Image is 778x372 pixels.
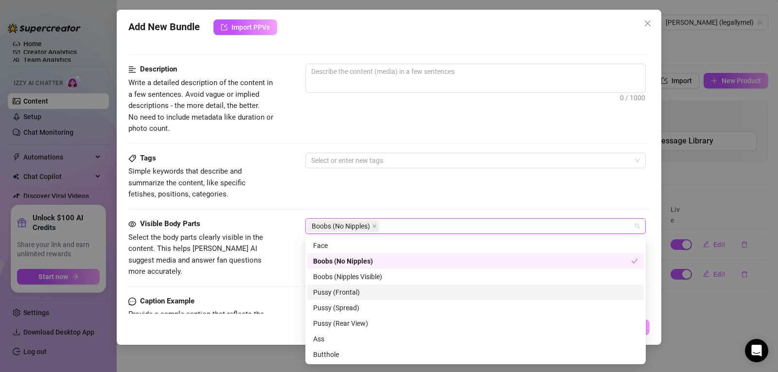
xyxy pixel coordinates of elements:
div: Pussy (Rear View) [313,318,638,329]
div: Pussy (Frontal) [313,287,638,298]
span: Import PPVs [231,23,270,31]
span: Provide a sample caption that reflects the exact style you'd use in a chatting session. This is y... [128,310,270,353]
div: Pussy (Frontal) [307,284,644,300]
div: Boobs (Nipples Visible) [313,271,638,282]
span: Add New Bundle [128,19,200,35]
span: Simple keywords that describe and summarize the content, like specific fetishes, positions, categ... [128,167,246,198]
div: Boobs (No Nipples) [307,253,644,269]
button: Close [640,16,655,31]
strong: Tags [140,154,156,162]
strong: Visible Body Parts [140,219,200,228]
div: Face [313,240,638,251]
div: Pussy (Rear View) [307,316,644,331]
div: Butthole [307,347,644,362]
span: eye [128,220,136,228]
div: Butthole [313,349,638,360]
span: check [631,258,638,265]
div: Ass [313,334,638,344]
div: Pussy (Spread) [313,302,638,313]
span: close [644,19,652,27]
div: Boobs (Nipples Visible) [307,269,644,284]
span: Boobs (No Nipples) [312,221,370,231]
span: Write a detailed description of the content in a few sentences. Avoid vague or implied descriptio... [128,78,273,133]
div: Ass [307,331,644,347]
div: Open Intercom Messenger [745,339,768,362]
strong: Description [140,65,177,73]
span: tag [128,155,136,162]
span: import [221,24,228,31]
div: Pussy (Spread) [307,300,644,316]
span: close [372,224,377,229]
span: Close [640,19,655,27]
strong: Caption Example [140,297,194,305]
div: Face [307,238,644,253]
span: message [128,296,136,307]
span: Select the body parts clearly visible in the content. This helps [PERSON_NAME] AI suggest media a... [128,233,263,276]
span: Boobs (No Nipples) [307,220,379,232]
div: Boobs (No Nipples) [313,256,631,266]
span: align-left [128,64,136,75]
button: Import PPVs [213,19,277,35]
